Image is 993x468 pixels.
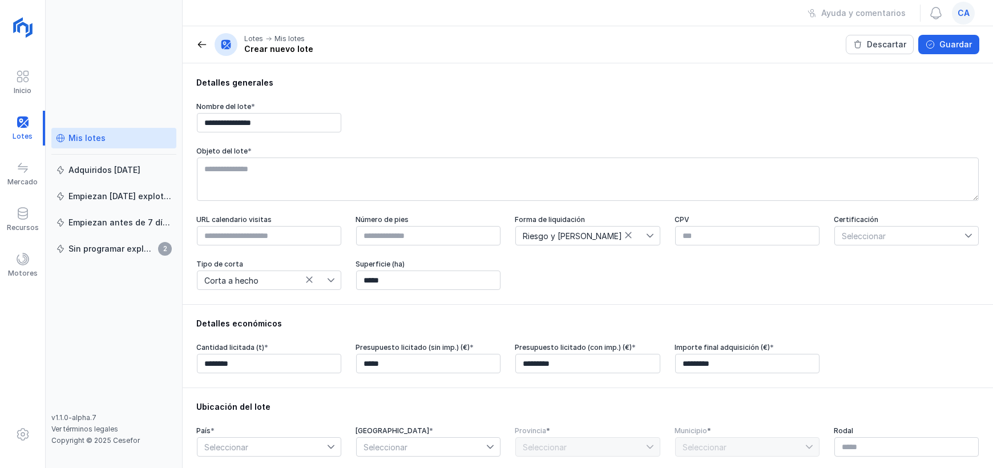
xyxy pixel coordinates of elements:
[356,260,501,269] div: Superficie (ha)
[834,215,979,224] div: Certificación
[7,177,38,187] div: Mercado
[958,7,970,19] span: ca
[835,227,964,245] span: Seleccionar
[356,215,501,224] div: Número de pies
[196,215,342,224] div: URL calendario visitas
[68,243,155,255] div: Sin programar explotación
[244,43,313,55] div: Crear nuevo lote
[51,212,176,233] a: Empiezan antes de 7 días
[244,34,263,43] div: Lotes
[68,164,140,176] div: Adquiridos [DATE]
[515,215,660,224] div: Forma de liquidación
[196,102,342,111] div: Nombre del lote
[51,436,176,445] div: Copyright © 2025 Cesefor
[51,425,118,433] a: Ver términos legales
[275,34,305,43] div: Mis lotes
[516,227,645,245] span: Riesgo y ventura
[356,343,501,352] div: Presupuesto licitado (sin imp.) (€)
[14,86,31,95] div: Inicio
[196,426,342,435] div: País
[515,426,660,435] div: Provincia
[800,3,913,23] button: Ayuda y comentarios
[7,223,39,232] div: Recursos
[196,318,979,329] div: Detalles económicos
[51,160,176,180] a: Adquiridos [DATE]
[68,191,172,202] div: Empiezan [DATE] explotación
[51,128,176,148] a: Mis lotes
[356,426,501,435] div: [GEOGRAPHIC_DATA]
[821,7,906,19] div: Ayuda y comentarios
[918,35,979,54] button: Guardar
[8,269,38,278] div: Motores
[846,35,914,54] button: Descartar
[939,39,972,50] div: Guardar
[196,401,979,413] div: Ubicación del lote
[9,13,37,42] img: logoRight.svg
[196,77,979,88] div: Detalles generales
[68,132,106,144] div: Mis lotes
[197,438,327,456] span: Seleccionar
[51,239,176,259] a: Sin programar explotación2
[197,271,327,289] span: Corta a hecho
[834,426,979,435] div: Rodal
[51,186,176,207] a: Empiezan [DATE] explotación
[51,413,176,422] div: v1.1.0-alpha.7
[675,426,820,435] div: Municipio
[158,242,172,256] span: 2
[675,215,820,224] div: CPV
[68,217,172,228] div: Empiezan antes de 7 días
[357,438,486,456] span: Seleccionar
[675,343,820,352] div: Importe final adquisición (€)
[196,147,979,156] div: Objeto del lote
[515,343,660,352] div: Presupuesto licitado (con imp.) (€)
[867,39,906,50] div: Descartar
[196,343,342,352] div: Cantidad licitada (t)
[196,260,342,269] div: Tipo de corta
